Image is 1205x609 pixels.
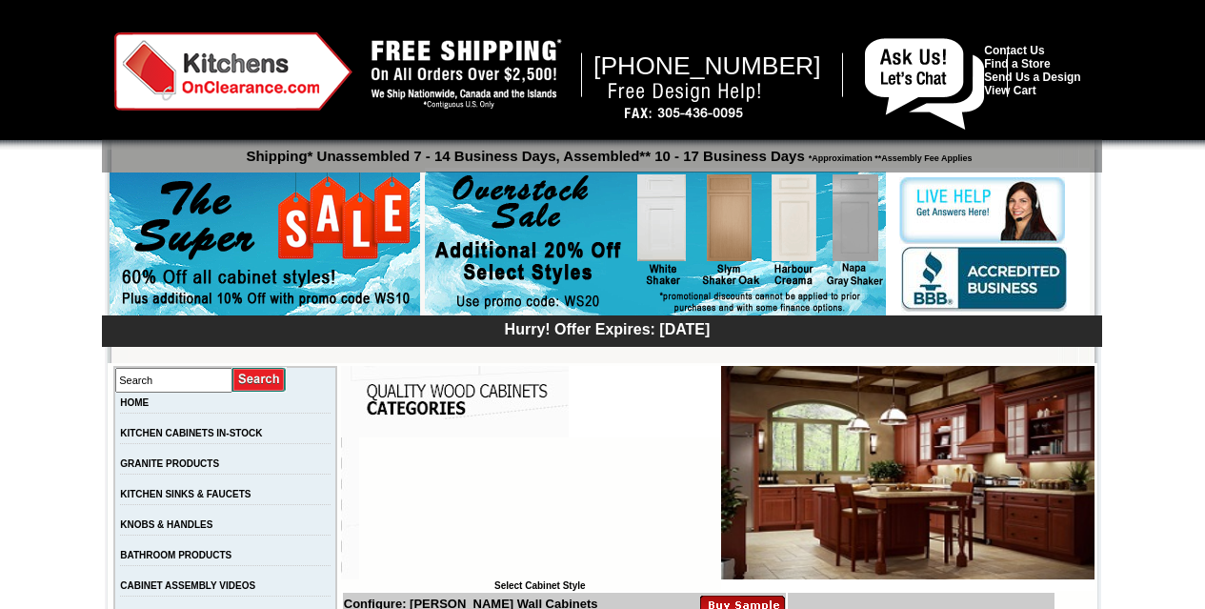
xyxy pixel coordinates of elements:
[721,366,1095,579] img: Catalina Glaze
[120,489,251,499] a: KITCHEN SINKS & FAUCETS
[120,458,219,469] a: GRANITE PRODUCTS
[120,428,262,438] a: KITCHEN CABINETS IN-STOCK
[111,139,1102,164] p: Shipping* Unassembled 7 - 14 Business Days, Assembled** 10 - 17 Business Days
[120,397,149,408] a: HOME
[120,550,231,560] a: BATHROOM PRODUCTS
[494,580,586,591] b: Select Cabinet Style
[984,44,1044,57] a: Contact Us
[114,32,352,111] img: Kitchens on Clearance Logo
[111,318,1102,338] div: Hurry! Offer Expires: [DATE]
[232,367,287,393] input: Submit
[984,84,1035,97] a: View Cart
[593,51,821,80] span: [PHONE_NUMBER]
[984,71,1080,84] a: Send Us a Design
[120,519,212,530] a: KNOBS & HANDLES
[984,57,1050,71] a: Find a Store
[359,437,721,580] iframe: Browser incompatible
[805,149,973,163] span: *Approximation **Assembly Fee Applies
[120,580,255,591] a: CABINET ASSEMBLY VIDEOS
